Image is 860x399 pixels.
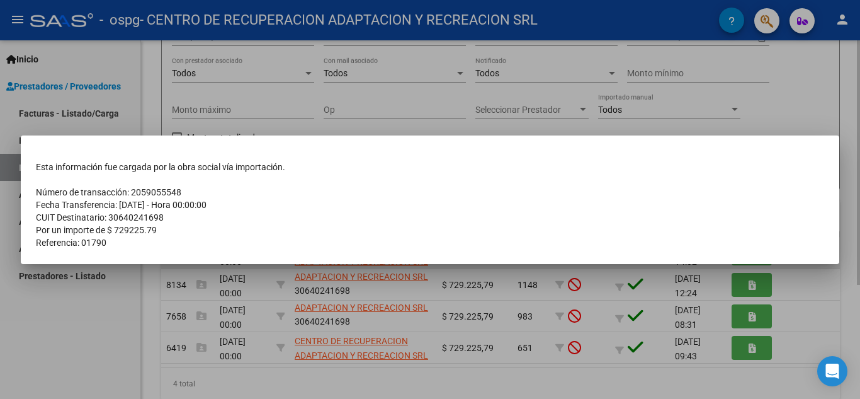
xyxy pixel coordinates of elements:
[36,186,824,199] td: Número de transacción: 2059055548
[817,356,847,386] div: Open Intercom Messenger
[36,199,824,211] td: Fecha Transferencia: [DATE] - Hora 00:00:00
[36,236,824,249] td: Referencia: 01790
[36,224,824,236] td: Por un importe de $ 729225.79
[36,211,824,224] td: CUIT Destinatario: 30640241698
[36,161,824,173] td: Esta información fue cargada por la obra social vía importación.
